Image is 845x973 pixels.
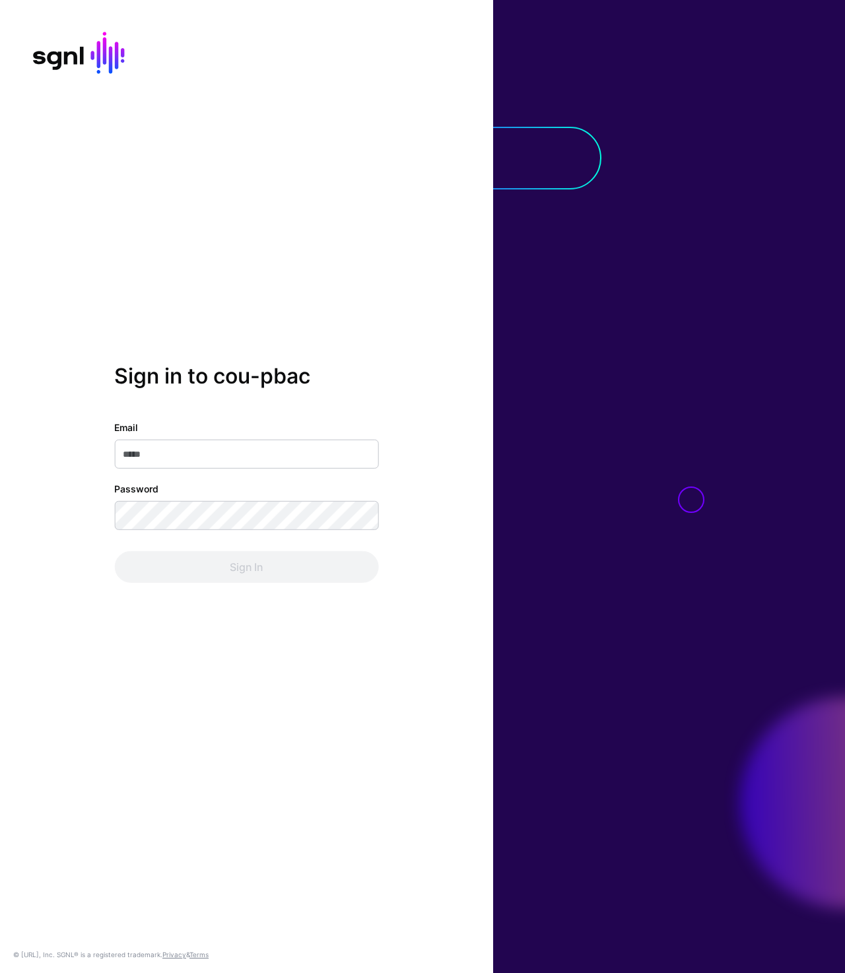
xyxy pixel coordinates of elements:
[114,482,158,496] label: Password
[114,364,378,389] h2: Sign in to cou-pbac
[162,951,186,958] a: Privacy
[13,949,209,960] div: © [URL], Inc. SGNL® is a registered trademark. &
[114,420,138,434] label: Email
[189,951,209,958] a: Terms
